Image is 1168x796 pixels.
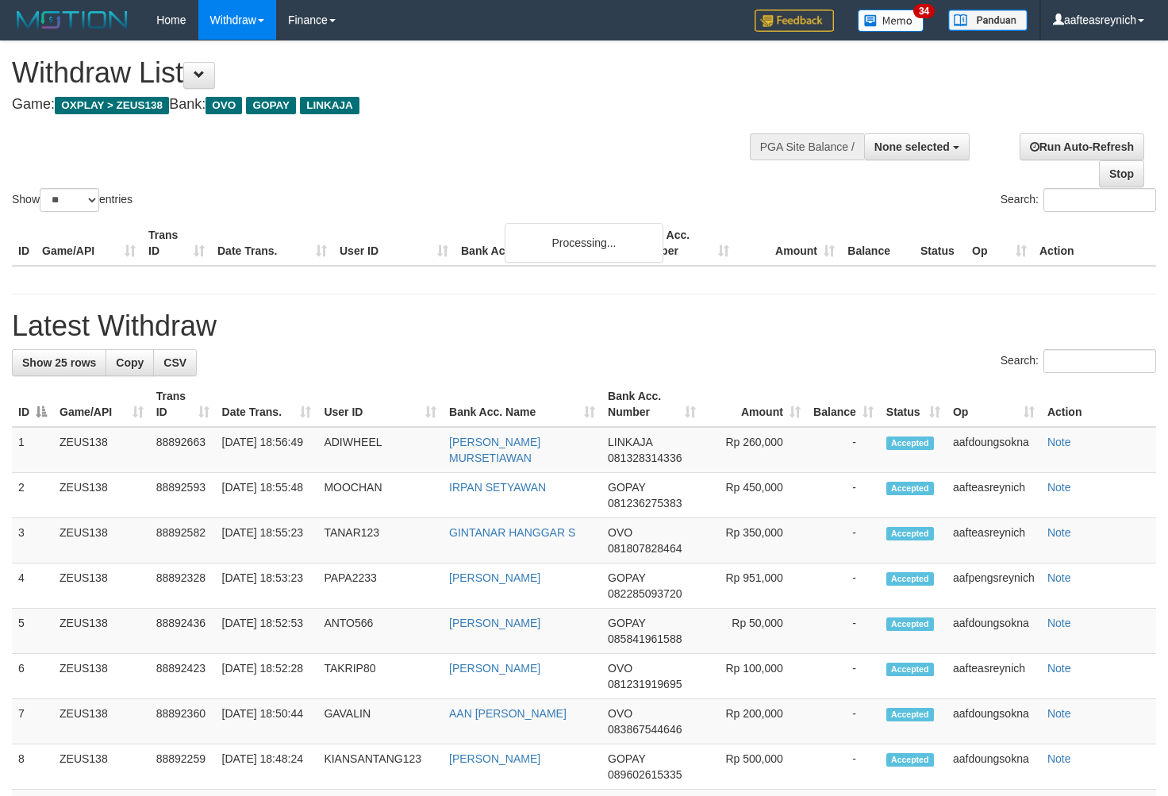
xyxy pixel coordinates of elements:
[886,436,934,450] span: Accepted
[36,221,142,266] th: Game/API
[608,752,645,765] span: GOPAY
[608,707,632,720] span: OVO
[947,744,1041,790] td: aafdoungsokna
[702,699,807,744] td: Rp 200,000
[53,609,150,654] td: ZEUS138
[449,571,540,584] a: [PERSON_NAME]
[608,436,652,448] span: LINKAJA
[12,8,133,32] img: MOTION_logo.png
[886,753,934,767] span: Accepted
[12,188,133,212] label: Show entries
[1047,617,1071,629] a: Note
[1047,526,1071,539] a: Note
[317,609,443,654] td: ANTO566
[913,4,935,18] span: 34
[886,572,934,586] span: Accepted
[53,427,150,473] td: ZEUS138
[736,221,841,266] th: Amount
[317,654,443,699] td: TAKRIP80
[216,744,318,790] td: [DATE] 18:48:24
[12,310,1156,342] h1: Latest Withdraw
[807,744,880,790] td: -
[947,382,1041,427] th: Op: activate to sort column ascending
[317,699,443,744] td: GAVALIN
[216,654,318,699] td: [DATE] 18:52:28
[40,188,99,212] select: Showentries
[216,518,318,563] td: [DATE] 18:55:23
[53,382,150,427] th: Game/API: activate to sort column ascending
[947,699,1041,744] td: aafdoungsokna
[886,708,934,721] span: Accepted
[702,744,807,790] td: Rp 500,000
[807,427,880,473] td: -
[807,654,880,699] td: -
[216,473,318,518] td: [DATE] 18:55:48
[807,382,880,427] th: Balance: activate to sort column ascending
[505,223,663,263] div: Processing...
[12,57,763,89] h1: Withdraw List
[608,723,682,736] span: Copy 083867544646 to clipboard
[12,699,53,744] td: 7
[55,97,169,114] span: OXPLAY > ZEUS138
[608,497,682,510] span: Copy 081236275383 to clipboard
[608,633,682,645] span: Copy 085841961588 to clipboard
[449,752,540,765] a: [PERSON_NAME]
[880,382,947,427] th: Status: activate to sort column ascending
[947,609,1041,654] td: aafdoungsokna
[300,97,359,114] span: LINKAJA
[150,427,216,473] td: 88892663
[163,356,186,369] span: CSV
[886,663,934,676] span: Accepted
[1001,349,1156,373] label: Search:
[333,221,455,266] th: User ID
[755,10,834,32] img: Feedback.jpg
[702,609,807,654] td: Rp 50,000
[807,563,880,609] td: -
[449,481,546,494] a: IRPAN SETYAWAN
[947,518,1041,563] td: aafteasreynich
[150,699,216,744] td: 88892360
[608,542,682,555] span: Copy 081807828464 to clipboard
[750,133,864,160] div: PGA Site Balance /
[12,97,763,113] h4: Game: Bank:
[116,356,144,369] span: Copy
[947,654,1041,699] td: aafteasreynich
[1047,662,1071,675] a: Note
[150,473,216,518] td: 88892593
[22,356,96,369] span: Show 25 rows
[150,382,216,427] th: Trans ID: activate to sort column ascending
[1099,160,1144,187] a: Stop
[449,662,540,675] a: [PERSON_NAME]
[886,482,934,495] span: Accepted
[1047,571,1071,584] a: Note
[53,563,150,609] td: ZEUS138
[150,563,216,609] td: 88892328
[53,654,150,699] td: ZEUS138
[12,473,53,518] td: 2
[858,10,924,32] img: Button%20Memo.svg
[216,382,318,427] th: Date Trans.: activate to sort column ascending
[874,140,950,153] span: None selected
[153,349,197,376] a: CSV
[12,349,106,376] a: Show 25 rows
[1047,481,1071,494] a: Note
[216,609,318,654] td: [DATE] 18:52:53
[12,221,36,266] th: ID
[53,518,150,563] td: ZEUS138
[608,617,645,629] span: GOPAY
[150,609,216,654] td: 88892436
[886,527,934,540] span: Accepted
[1043,188,1156,212] input: Search:
[702,382,807,427] th: Amount: activate to sort column ascending
[702,563,807,609] td: Rp 951,000
[807,699,880,744] td: -
[150,654,216,699] td: 88892423
[317,518,443,563] td: TANAR123
[142,221,211,266] th: Trans ID
[449,707,567,720] a: AAN [PERSON_NAME]
[864,133,970,160] button: None selected
[702,518,807,563] td: Rp 350,000
[608,768,682,781] span: Copy 089602615335 to clipboard
[608,481,645,494] span: GOPAY
[12,609,53,654] td: 5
